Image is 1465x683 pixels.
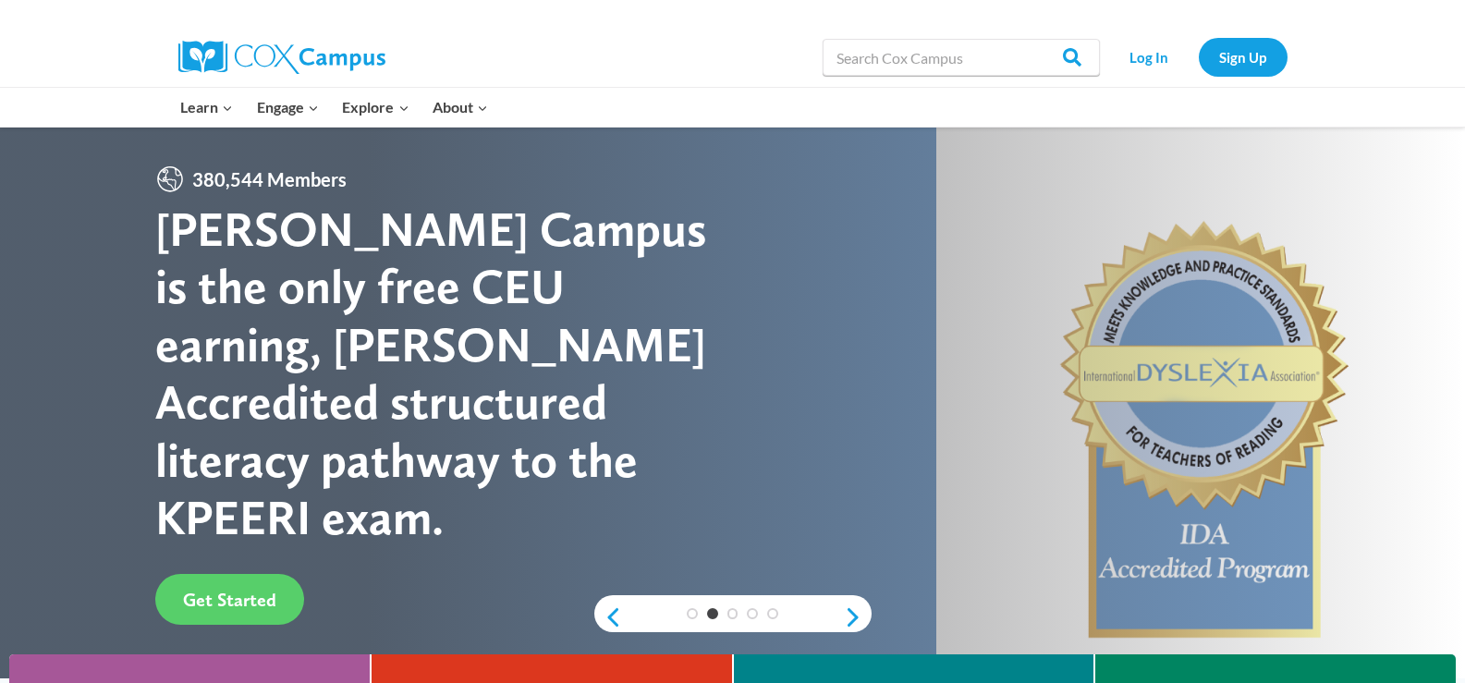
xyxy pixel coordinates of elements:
[433,95,488,119] span: About
[1199,38,1288,76] a: Sign Up
[844,606,872,628] a: next
[823,39,1100,76] input: Search Cox Campus
[1109,38,1190,76] a: Log In
[155,574,304,625] a: Get Started
[707,608,718,619] a: 2
[594,599,872,636] div: content slider buttons
[1109,38,1288,76] nav: Secondary Navigation
[594,606,622,628] a: previous
[185,165,354,194] span: 380,544 Members
[169,88,500,127] nav: Primary Navigation
[687,608,698,619] a: 1
[747,608,758,619] a: 4
[727,608,739,619] a: 3
[183,589,276,611] span: Get Started
[178,41,385,74] img: Cox Campus
[180,95,233,119] span: Learn
[257,95,319,119] span: Engage
[342,95,409,119] span: Explore
[767,608,778,619] a: 5
[155,201,733,546] div: [PERSON_NAME] Campus is the only free CEU earning, [PERSON_NAME] Accredited structured literacy p...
